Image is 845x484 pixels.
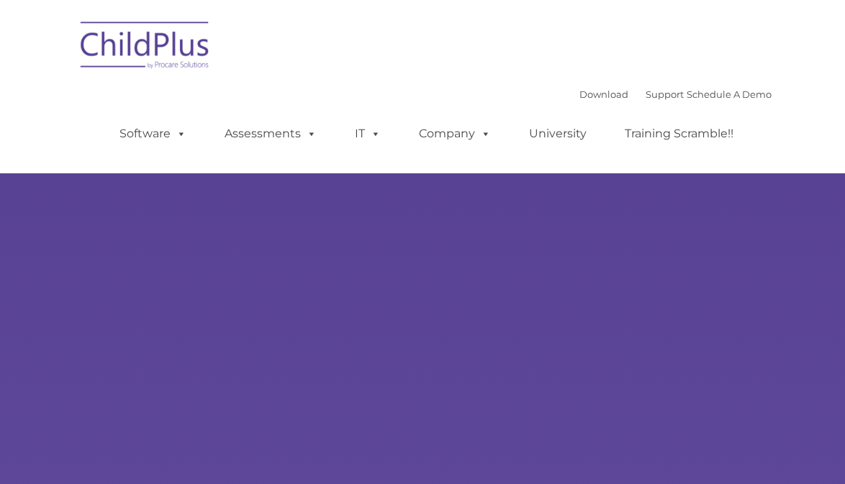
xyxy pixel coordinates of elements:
a: Company [405,119,505,148]
a: Assessments [210,119,331,148]
a: IT [340,119,395,148]
font: | [579,88,772,100]
a: Download [579,88,628,100]
a: University [515,119,601,148]
a: Training Scramble!! [610,119,748,148]
img: ChildPlus by Procare Solutions [73,12,217,83]
a: Software [105,119,201,148]
a: Schedule A Demo [687,88,772,100]
a: Support [646,88,684,100]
